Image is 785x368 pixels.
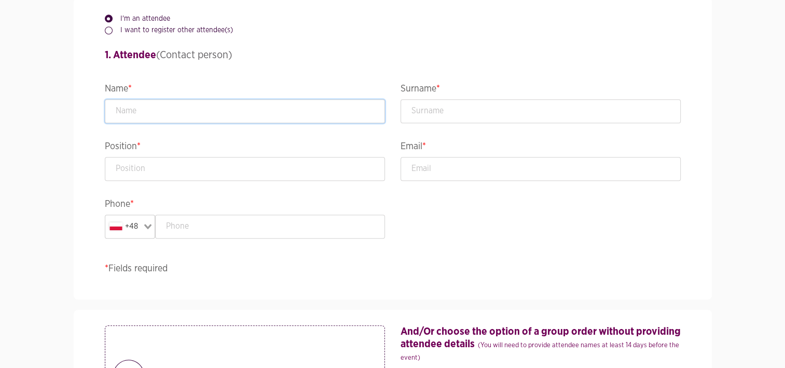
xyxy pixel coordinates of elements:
legend: Name [105,81,385,99]
input: Phone [155,215,385,239]
strong: 1. Attendee [105,50,156,60]
legend: Position [105,139,385,157]
label: I'm an attendee [113,14,170,24]
legend: Phone [105,196,385,215]
small: (You will need to provide attendee names at least 14 days before the event) [401,342,679,361]
h4: (Contact person) [105,47,681,63]
h4: And/Or choose the option of a group order without providing attendee details [401,325,681,363]
legend: Surname [401,81,681,99]
label: I want to register other attendee(s) [113,25,233,35]
input: Name [105,99,385,123]
input: Email [401,157,681,181]
div: Search for option [105,215,156,239]
p: Fields required [105,262,681,276]
legend: Email [401,139,681,157]
div: +48 [107,217,141,236]
input: Position [105,157,385,181]
img: pl.svg [109,222,122,230]
input: Surname [401,99,681,123]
